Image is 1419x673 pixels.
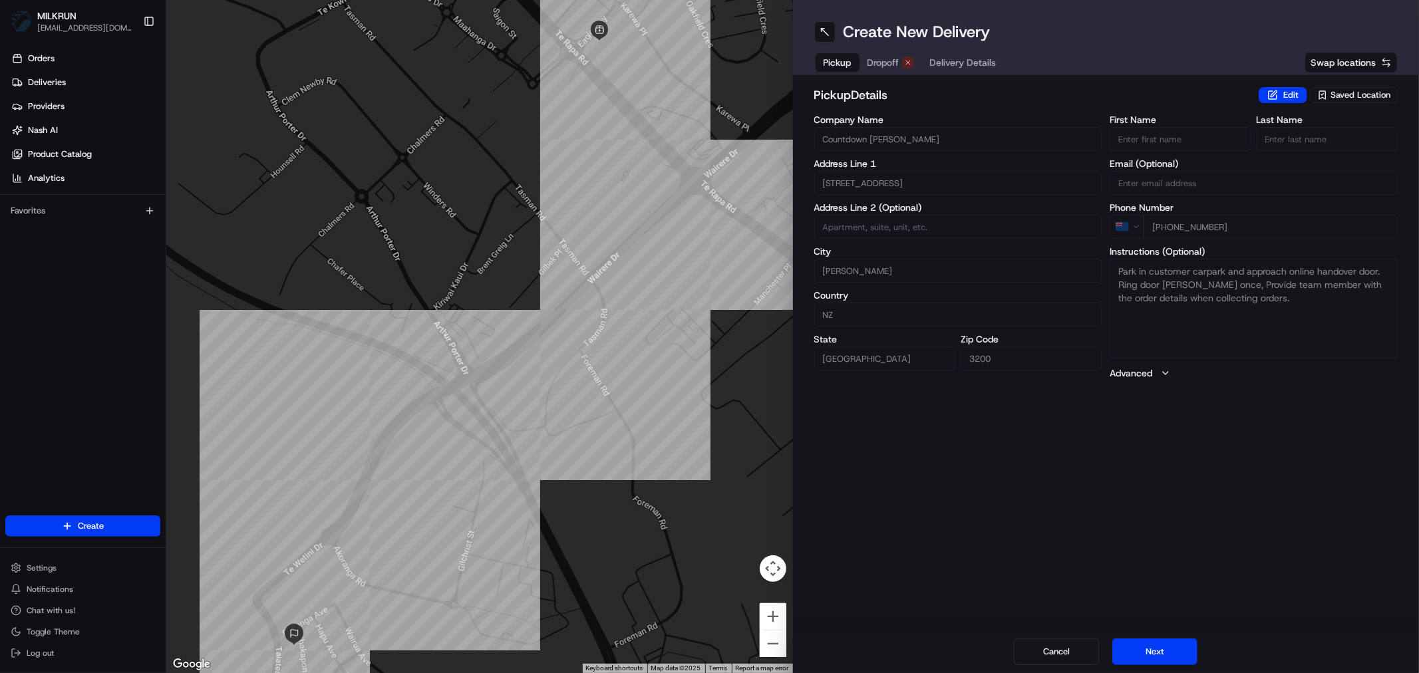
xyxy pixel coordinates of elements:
[5,559,160,577] button: Settings
[28,53,55,65] span: Orders
[814,335,955,344] label: State
[814,215,1102,239] input: Apartment, suite, unit, etc.
[27,584,73,595] span: Notifications
[824,56,852,69] span: Pickup
[1110,171,1398,195] input: Enter email address
[1110,127,1251,151] input: Enter first name
[27,605,75,616] span: Chat with us!
[814,203,1102,212] label: Address Line 2 (Optional)
[1331,89,1390,101] span: Saved Location
[28,100,65,112] span: Providers
[586,664,643,673] button: Keyboard shortcuts
[27,648,54,658] span: Log out
[28,172,65,184] span: Analytics
[5,120,166,141] a: Nash AI
[5,580,160,599] button: Notifications
[1014,638,1099,665] button: Cancel
[814,247,1102,256] label: City
[5,644,160,662] button: Log out
[1310,86,1398,104] button: Saved Location
[5,601,160,620] button: Chat with us!
[1110,247,1398,256] label: Instructions (Optional)
[27,563,57,573] span: Settings
[37,23,132,33] button: [EMAIL_ADDRESS][DOMAIN_NAME]
[814,115,1102,124] label: Company Name
[736,664,789,672] a: Report a map error
[814,159,1102,168] label: Address Line 1
[1110,366,1398,380] button: Advanced
[1257,127,1398,151] input: Enter last name
[814,346,955,370] input: Enter state
[78,520,104,532] span: Create
[28,148,92,160] span: Product Catalog
[814,86,1251,104] h2: pickup Details
[760,555,786,582] button: Map camera controls
[170,656,214,673] a: Open this area in Google Maps (opens a new window)
[814,127,1102,151] input: Enter company name
[28,76,66,88] span: Deliveries
[814,291,1102,300] label: Country
[5,96,166,117] a: Providers
[814,259,1102,283] input: Enter city
[27,626,80,637] span: Toggle Theme
[930,56,997,69] span: Delivery Details
[1311,56,1376,69] span: Swap locations
[1110,115,1251,124] label: First Name
[5,168,166,189] a: Analytics
[814,303,1102,327] input: Enter country
[1144,215,1398,239] input: Enter phone number
[1110,159,1398,168] label: Email (Optional)
[1110,366,1152,380] label: Advanced
[1259,87,1307,103] button: Edit
[5,622,160,641] button: Toggle Theme
[961,335,1102,344] label: Zip Code
[5,72,166,93] a: Deliveries
[5,200,160,221] div: Favorites
[760,603,786,630] button: Zoom in
[170,656,214,673] img: Google
[5,5,138,37] button: MILKRUNMILKRUN[EMAIL_ADDRESS][DOMAIN_NAME]
[1305,52,1398,73] button: Swap locations
[1110,259,1398,358] textarea: Park in customer carpark and approach online handover door. Ring door [PERSON_NAME] once, Provide...
[844,21,991,43] h1: Create New Delivery
[1257,115,1398,124] label: Last Name
[37,9,77,23] button: MILKRUN
[709,664,728,672] a: Terms (opens in new tab)
[28,124,58,136] span: Nash AI
[11,11,32,32] img: MILKRUN
[651,664,701,672] span: Map data ©2025
[961,346,1102,370] input: Enter zip code
[867,56,899,69] span: Dropoff
[814,171,1102,195] input: Enter address
[1112,638,1197,665] button: Next
[5,515,160,537] button: Create
[5,48,166,69] a: Orders
[5,144,166,165] a: Product Catalog
[1110,203,1398,212] label: Phone Number
[760,630,786,657] button: Zoom out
